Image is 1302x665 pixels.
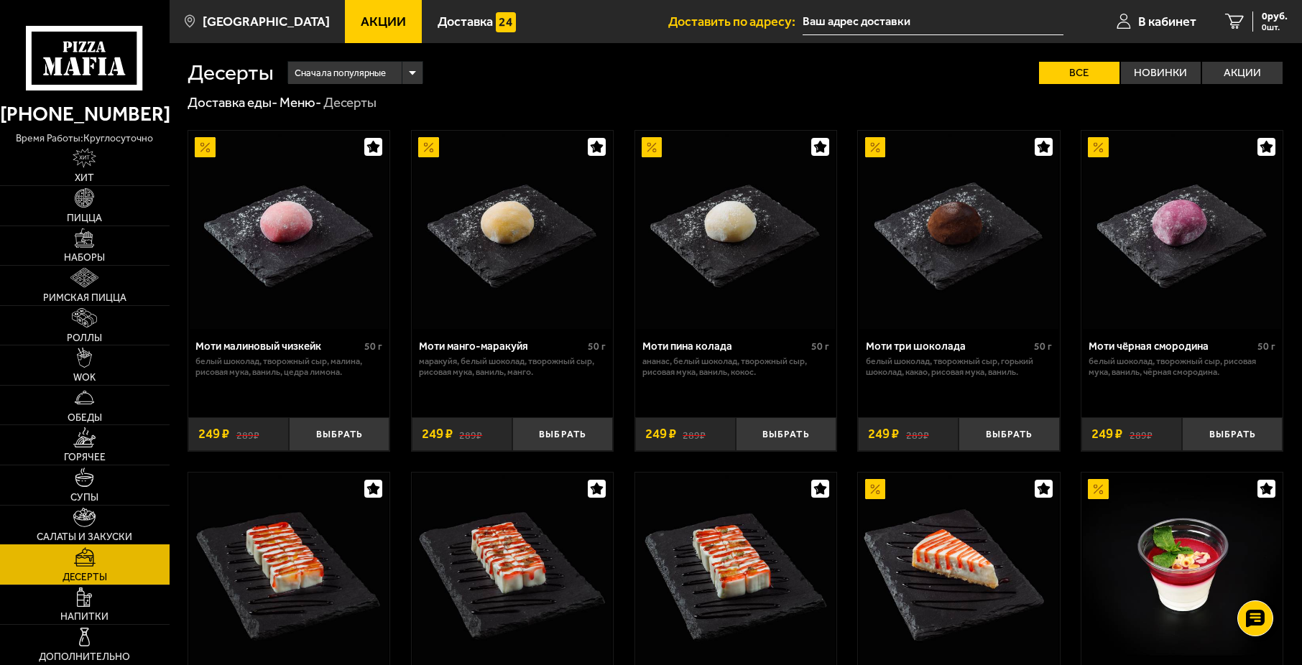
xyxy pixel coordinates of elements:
div: Моти три шоколада [866,340,1031,353]
span: Обеды [68,413,102,423]
a: АкционныйМоти манго-маракуйя [412,131,613,330]
button: Выбрать [289,417,389,450]
span: 50 г [1034,340,1052,353]
div: Моти пина колада [642,340,808,353]
s: 289 ₽ [236,427,259,441]
span: Салаты и закуски [37,532,132,542]
span: Акции [361,15,406,28]
s: 289 ₽ [459,427,482,441]
span: 249 ₽ [868,427,899,441]
span: Десерты [63,572,107,582]
input: Ваш адрес доставки [803,9,1063,35]
p: белый шоколад, творожный сыр, горький шоколад, какао, рисовая мука, ваниль. [866,356,1053,378]
span: 249 ₽ [1091,427,1122,441]
p: ананас, белый шоколад, творожный сыр, рисовая мука, ваниль, кокос. [642,356,829,378]
span: Горячее [64,452,106,462]
span: улица Стахановцев, 17 [803,9,1063,35]
p: белый шоколад, творожный сыр, рисовая мука, ваниль, чёрная смородина. [1089,356,1275,378]
img: Акционный [1088,479,1108,499]
img: Акционный [865,479,885,499]
img: Акционный [195,137,215,157]
span: 50 г [364,340,382,353]
a: АкционныйМоти малиновый чизкейк [188,131,389,330]
s: 289 ₽ [683,427,706,441]
span: Доставка [438,15,493,28]
span: Супы [70,493,98,503]
p: белый шоколад, творожный сыр, малина, рисовая мука, ваниль, цедра лимона. [195,356,382,378]
span: Пицца [67,213,102,223]
span: [GEOGRAPHIC_DATA] [203,15,330,28]
p: маракуйя, белый шоколад, творожный сыр, рисовая мука, ваниль, манго. [419,356,606,378]
span: Напитки [60,612,108,622]
div: Моти малиновый чизкейк [195,340,361,353]
span: 50 г [1257,340,1275,353]
span: 50 г [811,340,829,353]
span: Наборы [64,253,105,263]
span: 0 руб. [1262,11,1288,22]
span: Сначала популярные [295,60,386,86]
span: 0 шт. [1262,23,1288,32]
a: Доставка еды- [188,94,277,111]
div: Моти чёрная смородина [1089,340,1254,353]
img: Моти малиновый чизкейк [190,131,389,330]
a: Меню- [280,94,321,111]
span: Дополнительно [39,652,130,662]
label: Новинки [1121,62,1201,84]
img: Акционный [642,137,662,157]
a: АкционныйМоти пина колада [635,131,836,330]
span: Роллы [67,333,102,343]
img: 15daf4d41897b9f0e9f617042186c801.svg [496,12,516,32]
span: WOK [73,373,96,383]
s: 289 ₽ [1130,427,1153,441]
span: Римская пицца [43,293,126,303]
div: Моти манго-маракуйя [419,340,584,353]
span: В кабинет [1138,15,1196,28]
img: Акционный [1088,137,1108,157]
span: Доставить по адресу: [668,15,803,28]
span: 249 ₽ [645,427,676,441]
label: Все [1039,62,1119,84]
s: 289 ₽ [906,427,929,441]
div: Десерты [323,94,377,112]
button: Выбрать [512,417,613,450]
h1: Десерты [188,62,274,83]
img: Акционный [865,137,885,157]
a: АкционныйМоти три шоколада [858,131,1059,330]
img: Моти чёрная смородина [1083,131,1282,330]
label: Акции [1202,62,1282,84]
span: Хит [75,173,94,183]
a: АкционныйМоти чёрная смородина [1081,131,1283,330]
span: 50 г [588,340,606,353]
button: Выбрать [736,417,836,450]
img: Моти пина колада [636,131,835,330]
button: Выбрать [1182,417,1283,450]
img: Моти манго-маракуйя [413,131,612,330]
span: 249 ₽ [422,427,453,441]
span: 249 ₽ [198,427,229,441]
button: Выбрать [959,417,1059,450]
img: Моти три шоколада [859,131,1058,330]
img: Акционный [418,137,438,157]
